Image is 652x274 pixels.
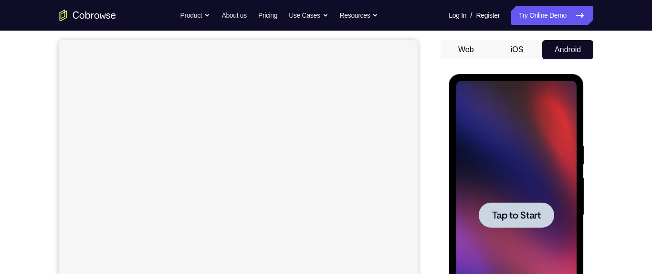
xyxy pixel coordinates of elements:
[43,136,92,146] span: Tap to Start
[492,40,543,59] button: iOS
[470,10,472,21] span: /
[542,40,593,59] button: Android
[59,10,116,21] a: Go to the home page
[449,6,466,25] a: Log In
[511,6,593,25] a: Try Online Demo
[258,6,277,25] a: Pricing
[441,40,492,59] button: Web
[180,6,210,25] button: Product
[30,128,105,153] button: Tap to Start
[340,6,379,25] button: Resources
[476,6,500,25] a: Register
[221,6,246,25] a: About us
[289,6,328,25] button: Use Cases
